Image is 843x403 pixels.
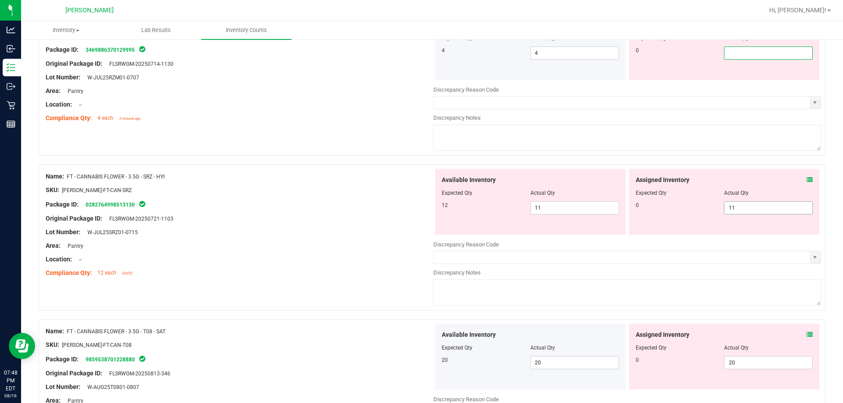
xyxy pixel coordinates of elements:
span: select [810,251,821,264]
inline-svg: Reports [7,120,15,128]
span: Lot Number: [46,228,80,235]
div: Actual Qty [724,344,813,352]
span: Name: [46,328,64,335]
div: Expected Qty [636,344,724,352]
div: 0 [636,201,724,209]
span: Discrepancy Reason Code [433,396,499,403]
span: Name: [46,173,64,180]
input: 20 [531,357,619,369]
span: Actual Qty [530,190,555,196]
span: FT - CANNABIS FLOWER - 3.5G - SRZ - HYI [67,174,165,180]
span: 12 each [97,270,116,276]
span: Actual Qty [530,345,555,351]
div: Discrepancy Notes [433,268,821,277]
span: Hi, [PERSON_NAME]! [769,7,826,14]
span: Pantry [63,88,83,94]
span: Pantry [63,243,83,249]
span: [PERSON_NAME] [65,7,114,14]
span: In Sync [138,200,146,208]
span: 5 minutes ago [119,117,140,121]
a: Inventory Counts [201,21,291,39]
span: FLSRWGM-20250714-1130 [105,61,173,67]
span: 4 each [97,115,113,121]
span: Location: [46,101,72,108]
span: Area: [46,87,61,94]
span: Package ID: [46,356,79,363]
inline-svg: Inbound [7,44,15,53]
a: 3469886370129995 [86,47,135,53]
span: Actual Qty [530,35,555,41]
a: Lab Results [111,21,201,39]
span: Discrepancy Reason Code [433,86,499,93]
span: Inventory [22,26,111,34]
span: [DATE] [122,271,132,275]
p: 08/19 [4,392,17,399]
div: Discrepancy Notes [433,114,821,122]
span: Inventory Counts [214,26,279,34]
div: Expected Qty [636,189,724,197]
span: 12 [442,202,448,208]
span: Available Inventory [442,175,496,185]
a: 9859538701228880 [86,357,135,363]
span: 20 [442,357,448,363]
iframe: Resource center [9,333,35,359]
span: FLSRWGM-20250813-346 [105,371,170,377]
input: 4 [531,47,619,59]
span: FT - CANNABIS FLOWER - 3.5G - T08 - SAT [67,328,166,335]
span: Original Package ID: [46,60,102,67]
span: Package ID: [46,201,79,208]
span: Package ID: [46,46,79,53]
span: Expected Qty [442,345,472,351]
div: 0 [636,46,724,54]
input: 11 [724,202,812,214]
span: Lot Number: [46,383,80,390]
inline-svg: Retail [7,101,15,110]
span: In Sync [138,45,146,53]
span: Original Package ID: [46,215,102,222]
span: Compliance Qty: [46,269,92,276]
span: Assigned Inventory [636,175,689,185]
span: Discrepancy Reason Code [433,241,499,248]
span: Lot Number: [46,74,80,81]
inline-svg: Outbound [7,82,15,91]
span: Location: [46,256,72,263]
div: Actual Qty [724,189,813,197]
a: Inventory [21,21,111,39]
span: In Sync [138,354,146,363]
span: [PERSON_NAME]-FT-CAN-SRZ [62,187,132,193]
span: Compliance Qty: [46,114,92,121]
span: SKU: [46,186,59,193]
span: -- [75,257,82,263]
a: 0282764998513130 [86,202,135,208]
span: Original Package ID: [46,370,102,377]
input: 11 [531,202,619,214]
span: Available Inventory [442,330,496,339]
span: Assigned Inventory [636,330,689,339]
span: W-JUL25SRZ01-0715 [83,229,138,235]
span: SKU: [46,341,59,348]
span: Area: [46,242,61,249]
inline-svg: Inventory [7,63,15,72]
span: FLSRWGM-20250721-1103 [105,216,173,222]
span: [PERSON_NAME]-FT-CAN-T08 [62,342,132,348]
span: -- [75,102,82,108]
span: Expected Qty [442,190,472,196]
span: 4 [442,47,445,53]
span: W-JUL25RZM01-0707 [83,75,139,81]
input: 20 [724,357,812,369]
inline-svg: Analytics [7,25,15,34]
p: 07:48 PM EDT [4,369,17,392]
span: select [810,96,821,109]
span: Expected Qty [442,35,472,41]
div: 0 [636,356,724,364]
span: W-AUG25T0801-0807 [83,384,139,390]
span: Lab Results [130,26,183,34]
